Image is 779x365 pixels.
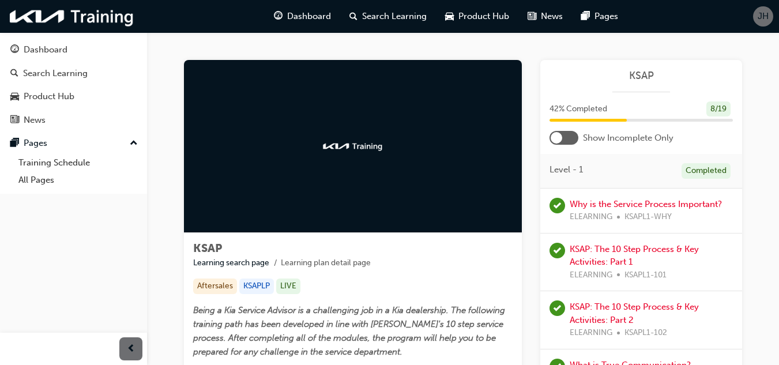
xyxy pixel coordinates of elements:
span: car-icon [10,92,19,102]
span: KSAPL1-101 [624,269,667,282]
button: Pages [5,133,142,154]
a: guage-iconDashboard [265,5,340,28]
div: Search Learning [23,67,88,80]
a: Why is the Service Process Important? [570,199,722,209]
span: search-icon [10,69,18,79]
div: KSAPLP [239,279,274,294]
span: Search Learning [362,10,427,23]
div: Aftersales [193,279,237,294]
span: KSAPL1-WHY [624,210,672,224]
button: DashboardSearch LearningProduct HubNews [5,37,142,133]
span: learningRecordVerb_PASS-icon [550,198,565,213]
span: KSAP [193,242,222,255]
img: kia-training [6,5,138,28]
span: JH [758,10,769,23]
span: car-icon [445,9,454,24]
span: ELEARNING [570,210,612,224]
span: Product Hub [458,10,509,23]
a: All Pages [14,171,142,189]
span: Level - 1 [550,163,583,176]
div: LIVE [276,279,300,294]
div: Pages [24,137,47,150]
div: News [24,114,46,127]
a: Learning search page [193,258,269,268]
span: guage-icon [10,45,19,55]
a: KSAP: The 10 Step Process & Key Activities: Part 1 [570,244,699,268]
span: KSAPL1-102 [624,326,667,340]
div: Dashboard [24,43,67,57]
a: Search Learning [5,63,142,84]
span: ELEARNING [570,326,612,340]
span: news-icon [10,115,19,126]
span: Dashboard [287,10,331,23]
div: 8 / 19 [706,101,731,117]
span: pages-icon [581,9,590,24]
a: news-iconNews [518,5,572,28]
a: Dashboard [5,39,142,61]
a: KSAP: The 10 Step Process & Key Activities: Part 2 [570,302,699,325]
img: kia-training [321,141,385,152]
a: search-iconSearch Learning [340,5,436,28]
span: News [541,10,563,23]
span: guage-icon [274,9,283,24]
span: pages-icon [10,138,19,149]
a: car-iconProduct Hub [436,5,518,28]
span: ELEARNING [570,269,612,282]
span: prev-icon [127,342,136,356]
span: news-icon [528,9,536,24]
span: Show Incomplete Only [583,131,673,145]
a: Product Hub [5,86,142,107]
span: learningRecordVerb_PASS-icon [550,243,565,258]
span: up-icon [130,136,138,151]
span: 42 % Completed [550,103,607,116]
a: pages-iconPages [572,5,627,28]
div: Product Hub [24,90,74,103]
button: JH [753,6,773,27]
a: Training Schedule [14,154,142,172]
span: learningRecordVerb_PASS-icon [550,300,565,316]
div: Completed [682,163,731,179]
span: search-icon [349,9,357,24]
span: Being a Kia Service Advisor is a challenging job in a Kia dealership. The following training path... [193,305,507,357]
a: News [5,110,142,131]
li: Learning plan detail page [281,257,371,270]
span: Pages [594,10,618,23]
a: KSAP [550,69,733,82]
